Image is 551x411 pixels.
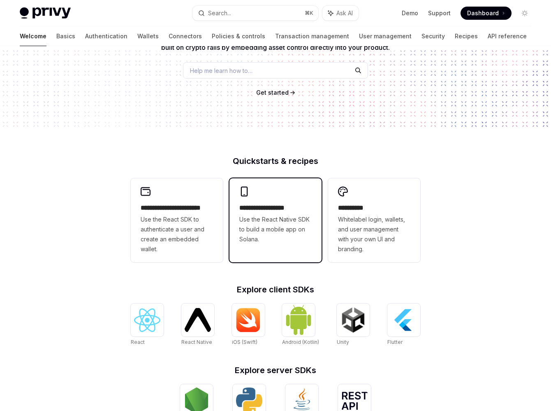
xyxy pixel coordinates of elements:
[275,26,349,46] a: Transaction management
[428,9,451,17] a: Support
[232,304,265,346] a: iOS (Swift)iOS (Swift)
[181,304,214,346] a: React NativeReact Native
[131,285,420,294] h2: Explore client SDKs
[235,308,262,332] img: iOS (Swift)
[359,26,412,46] a: User management
[212,26,265,46] a: Policies & controls
[137,26,159,46] a: Wallets
[131,366,420,374] h2: Explore server SDKs
[134,308,160,332] img: React
[141,215,213,254] span: Use the React SDK to authenticate a user and create an embedded wallet.
[341,392,368,410] img: REST API
[20,26,46,46] a: Welcome
[190,66,252,75] span: Help me learn how to…
[338,215,410,254] span: Whitelabel login, wallets, and user management with your own UI and branding.
[340,307,366,333] img: Unity
[421,26,445,46] a: Security
[131,339,145,345] span: React
[256,89,289,97] a: Get started
[336,9,353,17] span: Ask AI
[467,9,499,17] span: Dashboard
[20,7,71,19] img: light logo
[337,339,349,345] span: Unity
[85,26,127,46] a: Authentication
[169,26,202,46] a: Connectors
[402,9,418,17] a: Demo
[282,339,319,345] span: Android (Kotlin)
[131,157,420,165] h2: Quickstarts & recipes
[337,304,370,346] a: UnityUnity
[391,307,417,333] img: Flutter
[455,26,478,46] a: Recipes
[232,339,257,345] span: iOS (Swift)
[229,178,322,262] a: **** **** **** ***Use the React Native SDK to build a mobile app on Solana.
[518,7,531,20] button: Toggle dark mode
[328,178,420,262] a: **** *****Whitelabel login, wallets, and user management with your own UI and branding.
[285,304,312,335] img: Android (Kotlin)
[387,304,420,346] a: FlutterFlutter
[387,339,403,345] span: Flutter
[488,26,527,46] a: API reference
[239,215,312,244] span: Use the React Native SDK to build a mobile app on Solana.
[192,6,318,21] button: Search...⌘K
[322,6,359,21] button: Ask AI
[131,304,164,346] a: ReactReact
[208,8,231,18] div: Search...
[56,26,75,46] a: Basics
[282,304,319,346] a: Android (Kotlin)Android (Kotlin)
[461,7,512,20] a: Dashboard
[256,89,289,96] span: Get started
[185,308,211,332] img: React Native
[305,10,313,16] span: ⌘ K
[181,339,212,345] span: React Native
